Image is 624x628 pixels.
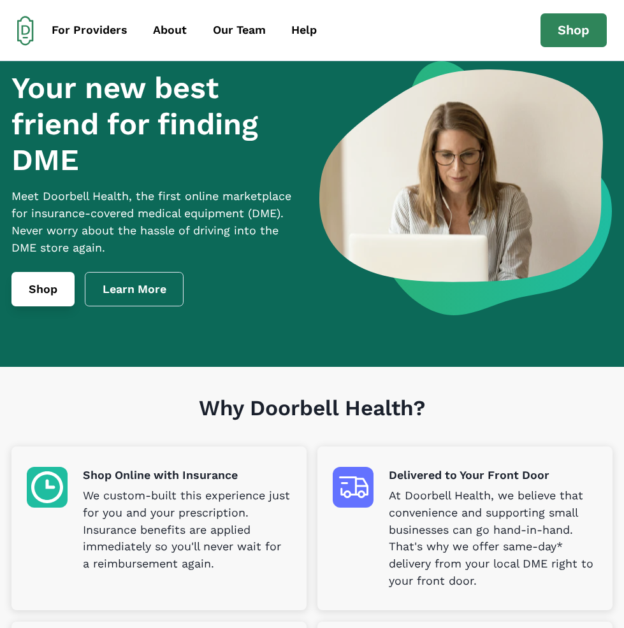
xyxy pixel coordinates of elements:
p: Shop Online with Insurance [83,467,291,484]
h1: Your new best friend for finding DME [11,70,305,178]
a: Help [280,16,328,45]
a: About [142,16,199,45]
p: Delivered to Your Front Door [389,467,597,484]
a: Our Team [201,16,277,45]
a: Shop [541,13,607,48]
img: Shop Online with Insurance icon [27,467,68,508]
h1: Why Doorbell Health? [11,396,613,447]
a: For Providers [40,16,139,45]
div: Our Team [213,22,266,39]
div: About [153,22,187,39]
p: At Doorbell Health, we believe that convenience and supporting small businesses can go hand-in-ha... [389,487,597,590]
img: Delivered to Your Front Door icon [333,467,374,508]
div: For Providers [52,22,127,39]
p: We custom-built this experience just for you and your prescription. Insurance benefits are applie... [83,487,291,573]
a: Learn More [85,272,184,306]
img: a woman looking at a computer [319,61,612,315]
div: Help [291,22,317,39]
a: Shop [11,272,75,306]
p: Meet Doorbell Health, the first online marketplace for insurance-covered medical equipment (DME).... [11,188,305,257]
